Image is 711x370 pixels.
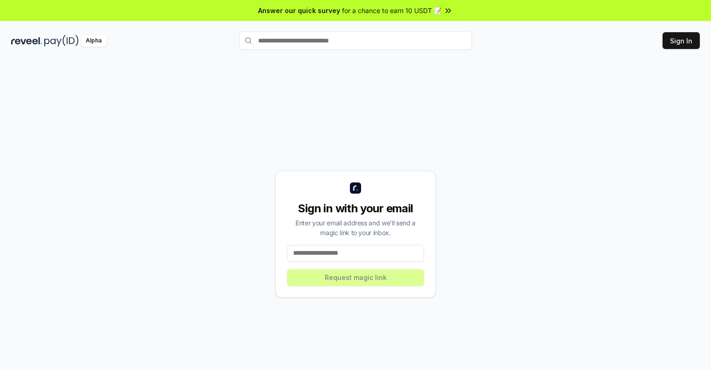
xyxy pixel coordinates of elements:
[11,35,42,47] img: reveel_dark
[81,35,107,47] div: Alpha
[350,182,361,194] img: logo_small
[287,201,424,216] div: Sign in with your email
[44,35,79,47] img: pay_id
[258,6,340,15] span: Answer our quick survey
[342,6,442,15] span: for a chance to earn 10 USDT 📝
[287,218,424,237] div: Enter your email address and we’ll send a magic link to your inbox.
[663,32,700,49] button: Sign In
